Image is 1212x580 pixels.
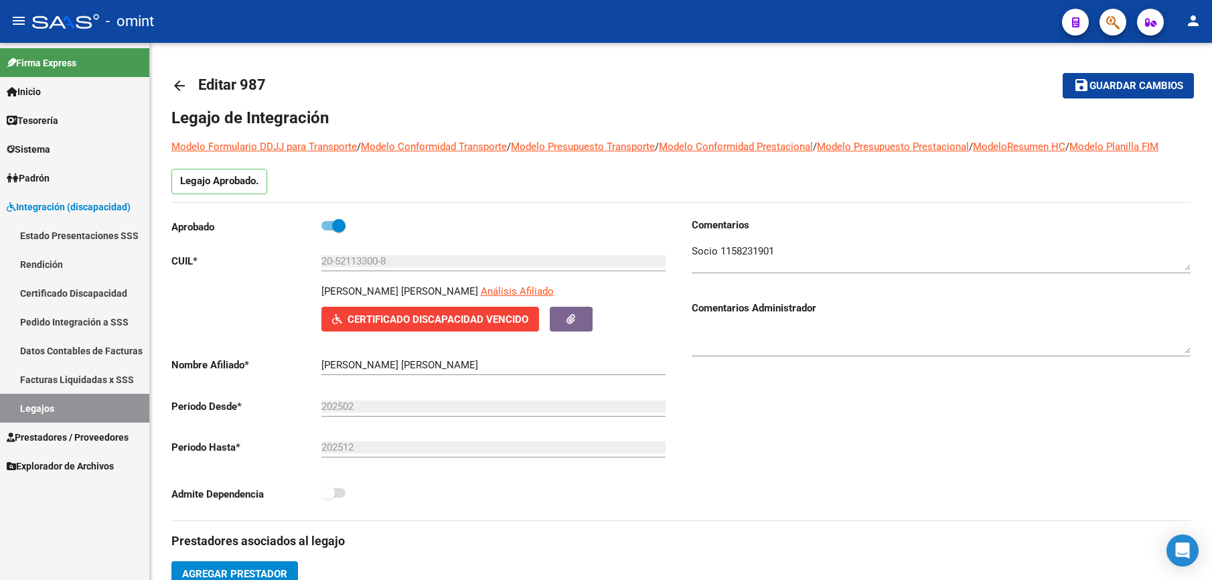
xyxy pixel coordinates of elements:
[973,141,1065,153] a: ModeloResumen HC
[198,76,266,93] span: Editar 987
[171,358,321,372] p: Nombre Afiliado
[7,430,129,445] span: Prestadores / Proveedores
[171,78,187,94] mat-icon: arrow_back
[511,141,655,153] a: Modelo Presupuesto Transporte
[106,7,154,36] span: - omint
[1185,13,1201,29] mat-icon: person
[7,171,50,186] span: Padrón
[171,440,321,455] p: Periodo Hasta
[11,13,27,29] mat-icon: menu
[481,285,554,297] span: Análisis Afiliado
[7,459,114,474] span: Explorador de Archivos
[321,284,478,299] p: [PERSON_NAME] [PERSON_NAME]
[171,254,321,269] p: CUIL
[7,200,131,214] span: Integración (discapacidad)
[348,313,528,325] span: Certificado Discapacidad Vencido
[692,218,1191,232] h3: Comentarios
[7,113,58,128] span: Tesorería
[171,169,267,194] p: Legajo Aprobado.
[171,487,321,502] p: Admite Dependencia
[659,141,813,153] a: Modelo Conformidad Prestacional
[171,107,1191,129] h1: Legajo de Integración
[182,568,287,580] span: Agregar Prestador
[7,142,50,157] span: Sistema
[171,532,1191,551] h3: Prestadores asociados al legajo
[171,399,321,414] p: Periodo Desde
[1089,80,1183,92] span: Guardar cambios
[817,141,969,153] a: Modelo Presupuesto Prestacional
[361,141,507,153] a: Modelo Conformidad Transporte
[7,56,76,70] span: Firma Express
[1069,141,1158,153] a: Modelo Planilla FIM
[692,301,1191,315] h3: Comentarios Administrador
[1073,77,1089,93] mat-icon: save
[171,141,357,153] a: Modelo Formulario DDJJ para Transporte
[1166,534,1199,567] div: Open Intercom Messenger
[1063,73,1194,98] button: Guardar cambios
[7,84,41,99] span: Inicio
[321,307,539,332] button: Certificado Discapacidad Vencido
[171,220,321,234] p: Aprobado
